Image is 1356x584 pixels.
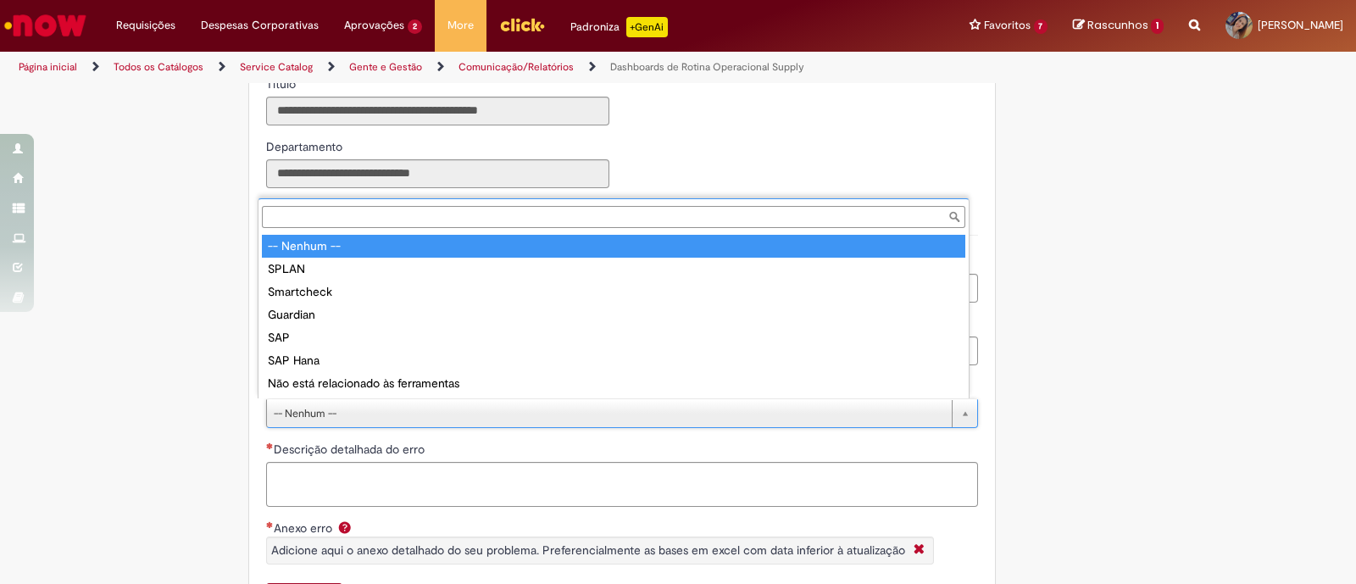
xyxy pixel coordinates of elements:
[258,231,969,398] ul: Caso seu problema esteja em alguma das ferramentas, selecione abaixo:
[262,303,965,326] div: Guardian
[262,235,965,258] div: -- Nenhum --
[262,326,965,349] div: SAP
[262,349,965,372] div: SAP Hana
[262,258,965,281] div: SPLAN
[262,281,965,303] div: Smartcheck
[262,372,965,395] div: Não está relacionado às ferramentas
